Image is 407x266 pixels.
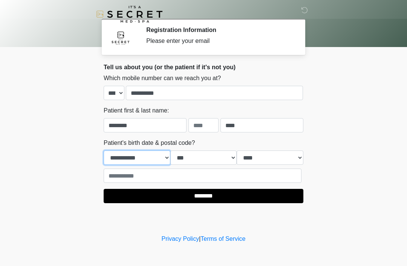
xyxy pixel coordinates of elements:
[146,36,292,46] div: Please enter your email
[104,64,303,71] h2: Tell us about you (or the patient if it's not you)
[104,106,169,115] label: Patient first & last name:
[162,236,199,242] a: Privacy Policy
[200,236,245,242] a: Terms of Service
[104,74,221,83] label: Which mobile number can we reach you at?
[146,26,292,33] h2: Registration Information
[109,26,132,49] img: Agent Avatar
[199,236,200,242] a: |
[104,138,195,147] label: Patient's birth date & postal code?
[96,6,162,23] img: It's A Secret Med Spa Logo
